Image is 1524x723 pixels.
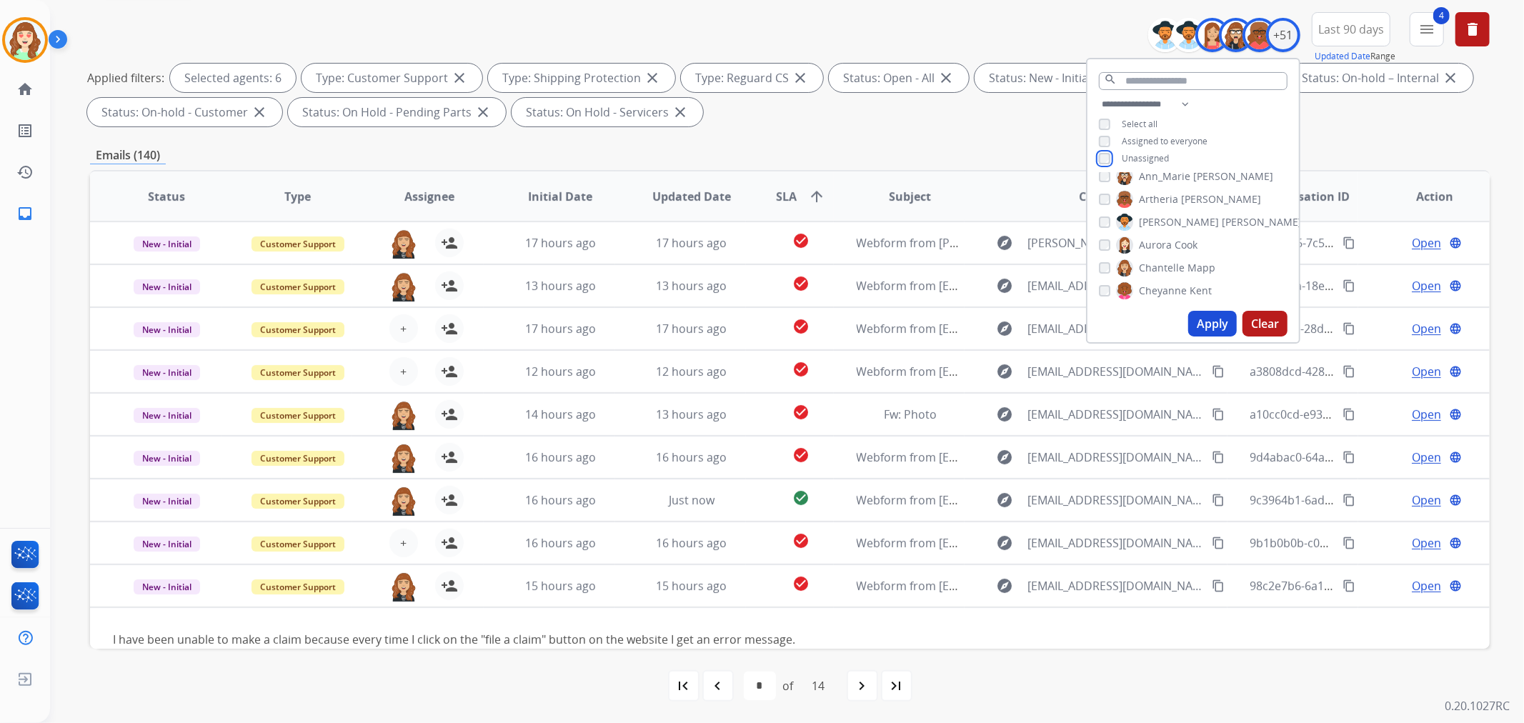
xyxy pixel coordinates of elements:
span: a10cc0cd-e936-4a46-8342-2798a9882cfd [1250,407,1466,422]
img: agent-avatar [389,271,418,301]
span: 17 hours ago [656,235,727,251]
mat-icon: person_add [441,534,458,552]
div: +51 [1266,18,1300,52]
span: 13 hours ago [656,407,727,422]
button: + [389,314,418,343]
mat-icon: explore [996,449,1013,466]
img: agent-avatar [389,229,418,259]
div: Status: On Hold - Servicers [512,98,703,126]
mat-icon: content_copy [1212,537,1225,549]
mat-icon: explore [996,320,1013,337]
mat-icon: language [1449,365,1462,378]
mat-icon: close [644,69,661,86]
div: Type: Reguard CS [681,64,823,92]
span: [PERSON_NAME] [1222,215,1302,229]
span: 14 hours ago [525,407,596,422]
mat-icon: language [1449,236,1462,249]
span: SLA [776,188,797,205]
span: 13 hours ago [525,278,596,294]
span: Status [148,188,185,205]
span: Mapp [1187,261,1215,275]
span: Customer Support [251,408,344,423]
mat-icon: language [1449,408,1462,421]
span: Artheria [1139,192,1178,206]
span: [EMAIL_ADDRESS][DOMAIN_NAME] [1027,534,1203,552]
span: Open [1412,320,1441,337]
mat-icon: content_copy [1343,537,1355,549]
img: agent-avatar [389,443,418,473]
span: 17 hours ago [656,321,727,336]
div: Status: On Hold - Pending Parts [288,98,506,126]
span: 16 hours ago [656,449,727,465]
span: 9b1b0b0b-c008-471a-ae95-8e2478cf7f34 [1250,535,1466,551]
span: 12 hours ago [656,364,727,379]
mat-icon: inbox [16,205,34,222]
span: [PERSON_NAME] [1181,192,1261,206]
mat-icon: close [792,69,809,86]
mat-icon: check_circle [792,275,810,292]
span: Kent [1190,284,1212,298]
mat-icon: list_alt [16,122,34,139]
mat-icon: explore [996,534,1013,552]
mat-icon: content_copy [1212,579,1225,592]
span: New - Initial [134,236,200,251]
mat-icon: check_circle [792,575,810,592]
button: + [389,529,418,557]
mat-icon: check_circle [792,361,810,378]
mat-icon: menu [1418,21,1435,38]
mat-icon: check_circle [792,318,810,335]
mat-icon: content_copy [1343,365,1355,378]
span: Updated Date [652,188,731,205]
mat-icon: content_copy [1212,365,1225,378]
span: [PERSON_NAME] [1139,215,1219,229]
span: New - Initial [134,451,200,466]
button: 4 [1410,12,1444,46]
span: New - Initial [134,279,200,294]
mat-icon: last_page [888,677,905,694]
span: Customer Support [251,365,344,380]
span: Last 90 days [1318,26,1384,32]
span: Webform from [EMAIL_ADDRESS][DOMAIN_NAME] on [DATE] [857,278,1180,294]
mat-icon: language [1449,322,1462,335]
span: New - Initial [134,494,200,509]
span: Open [1412,363,1441,380]
span: 16 hours ago [525,492,596,508]
span: Conversation ID [1258,188,1350,205]
mat-icon: explore [996,363,1013,380]
mat-icon: language [1449,579,1462,592]
mat-icon: person_add [441,234,458,251]
mat-icon: search [1104,73,1117,86]
span: Customer Support [251,236,344,251]
mat-icon: close [474,104,492,121]
mat-icon: explore [996,577,1013,594]
button: Updated Date [1315,51,1370,62]
mat-icon: explore [996,406,1013,423]
button: Apply [1188,311,1237,336]
span: [EMAIL_ADDRESS][DOMAIN_NAME] [1027,320,1203,337]
span: Open [1412,277,1441,294]
span: Open [1412,449,1441,466]
span: Chantelle [1139,261,1185,275]
span: [EMAIL_ADDRESS][DOMAIN_NAME] [1027,277,1203,294]
mat-icon: delete [1464,21,1481,38]
mat-icon: home [16,81,34,98]
mat-icon: close [937,69,955,86]
mat-icon: content_copy [1212,451,1225,464]
span: New - Initial [134,365,200,380]
mat-icon: check_circle [792,404,810,421]
mat-icon: language [1449,537,1462,549]
span: New - Initial [134,537,200,552]
span: 17 hours ago [525,235,596,251]
span: Open [1412,492,1441,509]
span: Customer Support [251,279,344,294]
div: Status: New - Initial [975,64,1125,92]
span: + [400,320,407,337]
span: 16 hours ago [525,535,596,551]
mat-icon: person_add [441,363,458,380]
span: Subject [889,188,931,205]
span: + [400,534,407,552]
mat-icon: first_page [675,677,692,694]
mat-icon: close [1442,69,1459,86]
span: Assigned to everyone [1122,135,1207,147]
mat-icon: content_copy [1343,322,1355,335]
